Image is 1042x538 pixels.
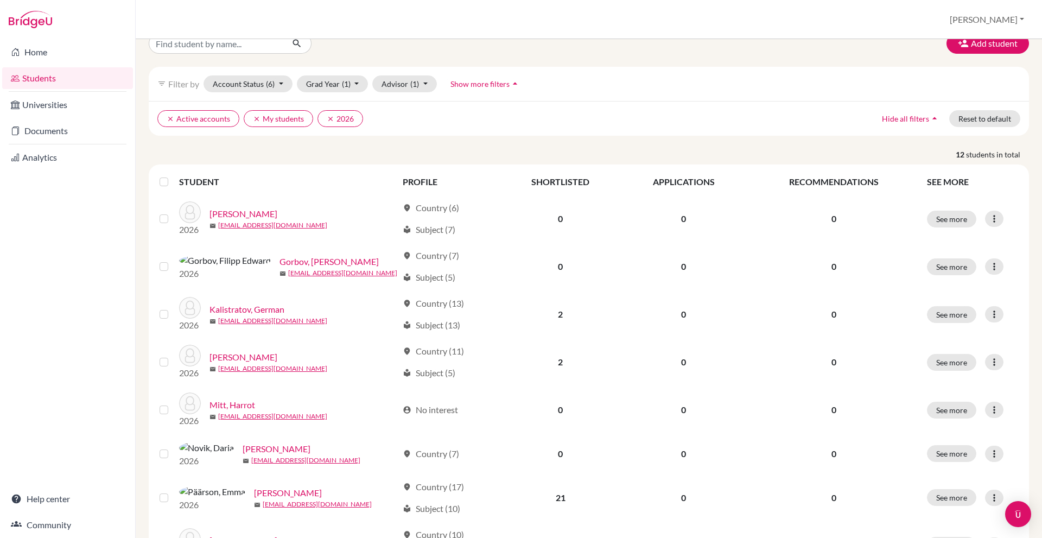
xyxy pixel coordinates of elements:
[403,480,464,493] div: Country (17)
[873,110,949,127] button: Hide all filtersarrow_drop_up
[403,249,459,262] div: Country (7)
[2,147,133,168] a: Analytics
[403,366,455,379] div: Subject (5)
[620,290,747,338] td: 0
[266,79,275,88] span: (6)
[956,149,966,160] strong: 12
[403,406,411,414] span: account_circle
[927,258,976,275] button: See more
[179,267,271,280] p: 2026
[167,115,174,123] i: clear
[403,321,411,330] span: local_library
[179,441,234,454] img: Novik, Daria
[244,110,313,127] button: clearMy students
[179,414,201,427] p: 2026
[168,79,199,89] span: Filter by
[218,412,327,421] a: [EMAIL_ADDRESS][DOMAIN_NAME]
[754,260,914,273] p: 0
[209,414,216,420] span: mail
[157,79,166,88] i: filter_list
[403,297,464,310] div: Country (13)
[317,110,363,127] button: clear2026
[327,115,334,123] i: clear
[620,195,747,243] td: 0
[2,120,133,142] a: Documents
[218,316,327,326] a: [EMAIL_ADDRESS][DOMAIN_NAME]
[209,318,216,325] span: mail
[929,113,940,124] i: arrow_drop_up
[279,270,286,277] span: mail
[946,33,1029,54] button: Add student
[403,345,464,358] div: Country (11)
[754,212,914,225] p: 0
[209,351,277,364] a: [PERSON_NAME]
[441,75,530,92] button: Show more filtersarrow_drop_up
[620,434,747,474] td: 0
[403,204,411,212] span: location_on
[149,33,283,54] input: Find student by name...
[179,485,245,498] img: Päärson, Emma
[927,211,976,227] button: See more
[450,79,510,88] span: Show more filters
[179,454,234,467] p: 2026
[500,290,620,338] td: 2
[500,474,620,522] td: 21
[9,11,52,28] img: Bridge-U
[500,434,620,474] td: 0
[500,195,620,243] td: 0
[179,393,201,414] img: Mitt, Harrot
[1005,501,1031,527] div: Open Intercom Messenger
[754,491,914,504] p: 0
[251,455,360,465] a: [EMAIL_ADDRESS][DOMAIN_NAME]
[403,271,455,284] div: Subject (5)
[410,79,419,88] span: (1)
[403,225,411,234] span: local_library
[403,450,411,458] span: location_on
[243,458,249,464] span: mail
[179,345,201,366] img: Kot, Oleksandr
[927,306,976,323] button: See more
[403,347,411,356] span: location_on
[254,486,322,499] a: [PERSON_NAME]
[945,9,1029,30] button: [PERSON_NAME]
[342,79,351,88] span: (1)
[297,75,368,92] button: Grad Year(1)
[179,254,271,267] img: Gorbov, Filipp Edward
[288,268,397,278] a: [EMAIL_ADDRESS][DOMAIN_NAME]
[403,403,458,416] div: No interest
[2,514,133,536] a: Community
[179,169,396,195] th: STUDENT
[403,483,411,491] span: location_on
[179,498,245,511] p: 2026
[620,338,747,386] td: 0
[218,364,327,374] a: [EMAIL_ADDRESS][DOMAIN_NAME]
[882,114,929,123] span: Hide all filters
[754,308,914,321] p: 0
[754,447,914,460] p: 0
[927,445,976,462] button: See more
[620,474,747,522] td: 0
[2,94,133,116] a: Universities
[179,366,201,379] p: 2026
[403,447,459,460] div: Country (7)
[209,398,255,412] a: Mitt, Harrot
[927,489,976,506] button: See more
[500,243,620,290] td: 0
[2,67,133,89] a: Students
[620,243,747,290] td: 0
[966,149,1029,160] span: students in total
[218,220,327,230] a: [EMAIL_ADDRESS][DOMAIN_NAME]
[2,41,133,63] a: Home
[396,169,500,195] th: PROFILE
[620,386,747,434] td: 0
[2,488,133,510] a: Help center
[949,110,1020,127] button: Reset to default
[403,319,460,332] div: Subject (13)
[179,319,201,332] p: 2026
[500,169,620,195] th: SHORTLISTED
[254,502,260,508] span: mail
[500,338,620,386] td: 2
[209,223,216,229] span: mail
[209,207,277,220] a: [PERSON_NAME]
[403,201,459,214] div: Country (6)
